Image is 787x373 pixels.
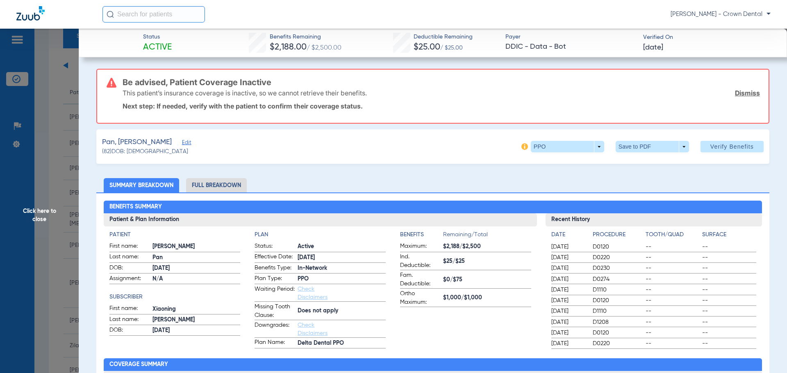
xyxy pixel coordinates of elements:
h3: Recent History [546,213,762,226]
span: [DATE] [551,329,586,337]
button: Verify Benefits [701,141,764,152]
span: Last name: [109,315,150,325]
h2: Benefits Summary [104,201,762,214]
span: [PERSON_NAME] [152,242,241,251]
span: $2,188/$2,500 [443,242,531,251]
span: DOB: [109,264,150,274]
span: -- [646,307,700,315]
span: Ind. Deductible: [400,253,440,270]
span: Waiting Period: [255,285,295,301]
img: Search Icon [107,11,114,18]
span: [DATE] [643,43,663,53]
span: Payer [505,33,636,41]
span: Verified On [643,33,774,42]
span: [PERSON_NAME] [152,316,241,324]
h4: Procedure [593,231,643,239]
button: Save to PDF [616,141,689,152]
li: Summary Breakdown [104,178,179,192]
span: Delta Dental PPO [298,339,386,348]
span: -- [702,329,756,337]
span: Fam. Deductible: [400,271,440,288]
h4: Benefits [400,231,443,239]
span: D0220 [593,339,643,348]
h4: Date [551,231,586,239]
span: D0120 [593,296,643,305]
span: Active [143,42,172,53]
a: Dismiss [735,89,760,97]
span: Assignment: [109,274,150,284]
span: Effective Date: [255,253,295,262]
app-breakdown-title: Surface [702,231,756,242]
span: [DATE] [551,339,586,348]
h4: Tooth/Quad [646,231,700,239]
span: Benefits Remaining [270,33,341,41]
span: D1110 [593,307,643,315]
span: Active [298,242,386,251]
h3: Patient & Plan Information [104,213,537,226]
span: / $25.00 [440,45,463,51]
p: This patient’s insurance coverage is inactive, so we cannot retrieve their benefits. [123,89,367,97]
span: [DATE] [551,253,586,262]
span: Missing Tooth Clause: [255,303,295,320]
span: Benefits Type: [255,264,295,274]
span: [DATE] [298,253,386,262]
span: D1110 [593,286,643,294]
span: First name: [109,242,150,252]
app-breakdown-title: Tooth/Quad [646,231,700,242]
span: $2,188.00 [270,43,307,52]
span: -- [646,243,700,251]
span: -- [702,296,756,305]
span: $1,000/$1,000 [443,294,531,302]
span: Verify Benefits [710,143,754,150]
span: -- [646,253,700,262]
span: [DATE] [551,296,586,305]
a: Check Disclaimers [298,286,328,300]
h2: Coverage Summary [104,358,762,371]
span: -- [702,243,756,251]
span: Downgrades: [255,321,295,337]
span: D0120 [593,329,643,337]
span: -- [702,318,756,326]
span: -- [646,318,700,326]
span: D0230 [593,264,643,272]
span: -- [646,264,700,272]
span: -- [646,339,700,348]
span: D0274 [593,275,643,283]
span: -- [646,275,700,283]
span: Plan Name: [255,338,295,348]
span: [DATE] [551,286,586,294]
span: PPO [298,275,386,283]
span: -- [702,286,756,294]
span: [DATE] [551,318,586,326]
button: PPO [531,141,604,152]
span: [DATE] [551,243,586,251]
h4: Patient [109,231,241,239]
span: DDIC - Data - Bot [505,42,636,52]
span: Pan [152,253,241,262]
span: Last name: [109,253,150,262]
app-breakdown-title: Procedure [593,231,643,242]
a: Check Disclaimers [298,322,328,336]
span: Plan Type: [255,274,295,284]
iframe: Chat Widget [746,334,787,373]
span: [DATE] [551,307,586,315]
img: error-icon [107,78,116,88]
app-breakdown-title: Benefits [400,231,443,242]
input: Search for patients [102,6,205,23]
span: $25/$25 [443,257,531,266]
span: [DATE] [152,264,241,273]
app-breakdown-title: Date [551,231,586,242]
span: Maximum: [400,242,440,252]
h4: Plan [255,231,386,239]
span: Status: [255,242,295,252]
span: -- [646,329,700,337]
span: -- [702,264,756,272]
span: [DATE] [551,264,586,272]
span: Remaining/Total [443,231,531,242]
span: (82) DOB: [DEMOGRAPHIC_DATA] [102,147,188,156]
h4: Subscriber [109,293,241,301]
